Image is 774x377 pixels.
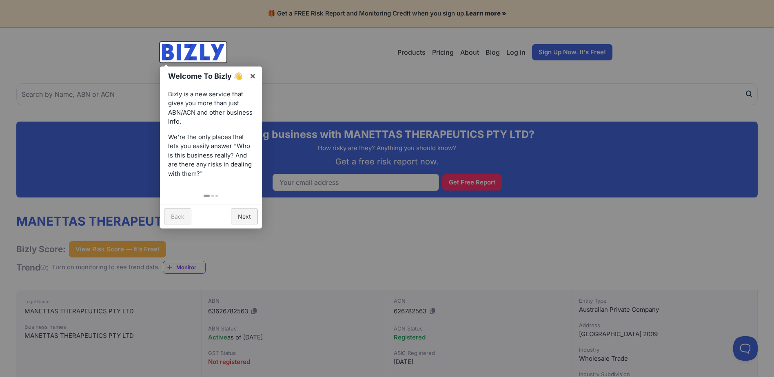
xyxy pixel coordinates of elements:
[231,208,258,224] a: Next
[164,208,191,224] a: Back
[168,71,245,82] h1: Welcome To Bizly 👋
[168,133,254,179] p: We're the only places that lets you easily answer “Who is this business really? And are there any...
[168,90,254,126] p: Bizly is a new service that gives you more than just ABN/ACN and other business info.
[244,67,262,85] a: ×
